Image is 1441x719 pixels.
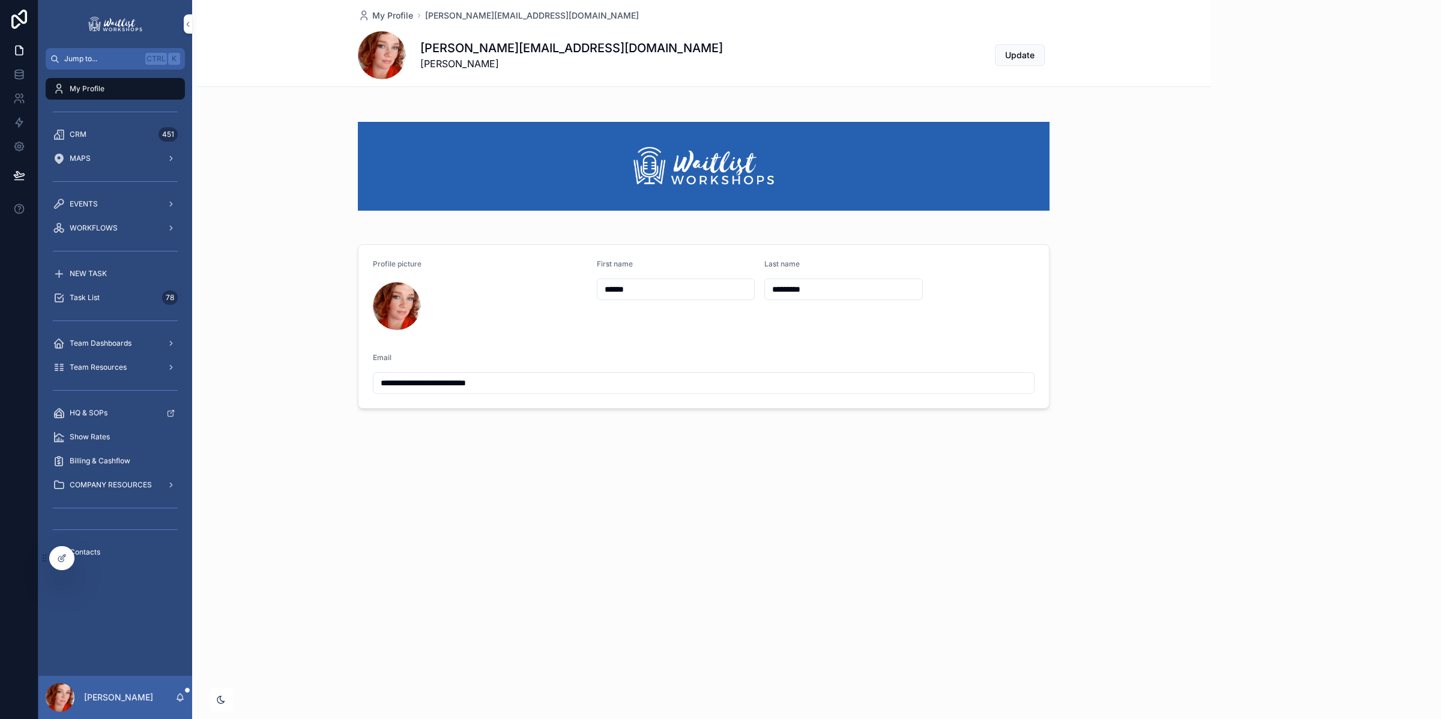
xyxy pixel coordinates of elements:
img: 16182-ww-logo-wide-banner.png [358,121,1050,211]
span: EVENTS [70,199,98,209]
a: Billing & Cashflow [46,450,185,472]
a: WORKFLOWS [46,217,185,239]
a: Task List78 [46,287,185,308]
a: Show Rates [46,426,185,448]
span: K [169,54,179,64]
span: Update [1005,49,1035,61]
a: HQ & SOPs [46,402,185,424]
span: NEW TASK [70,269,107,278]
span: Contacts [70,547,100,557]
div: 78 [162,290,178,305]
span: Last name [764,259,800,268]
span: Profile picture [373,259,421,268]
span: Ctrl [145,53,167,65]
a: CRM451 [46,124,185,145]
span: My Profile [372,10,413,22]
span: Show Rates [70,432,110,442]
div: 451 [159,127,178,142]
span: First name [597,259,633,268]
span: HQ & SOPs [70,408,107,418]
a: COMPANY RESOURCES [46,474,185,496]
a: My Profile [46,78,185,100]
span: Task List [70,293,100,302]
span: Email [373,353,391,362]
h1: [PERSON_NAME][EMAIL_ADDRESS][DOMAIN_NAME] [420,40,723,56]
span: COMPANY RESOURCES [70,480,152,490]
a: NEW TASK [46,263,185,284]
span: CRM [70,130,86,139]
button: Update [995,44,1045,66]
a: MAPS [46,148,185,169]
span: MAPS [70,154,91,163]
a: Contacts [46,541,185,563]
a: Team Resources [46,356,185,378]
a: EVENTS [46,193,185,215]
span: Team Dashboards [70,338,131,348]
p: [PERSON_NAME] [84,691,153,703]
a: [PERSON_NAME][EMAIL_ADDRESS][DOMAIN_NAME] [425,10,639,22]
span: Billing & Cashflow [70,456,130,466]
span: Team Resources [70,363,127,372]
span: WORKFLOWS [70,223,118,233]
span: [PERSON_NAME] [420,56,723,71]
img: App logo [86,14,144,34]
a: My Profile [358,10,413,22]
span: My Profile [70,84,104,94]
div: scrollable content [38,70,192,579]
button: Jump to...CtrlK [46,48,185,70]
a: Team Dashboards [46,332,185,354]
span: Jump to... [64,54,140,64]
